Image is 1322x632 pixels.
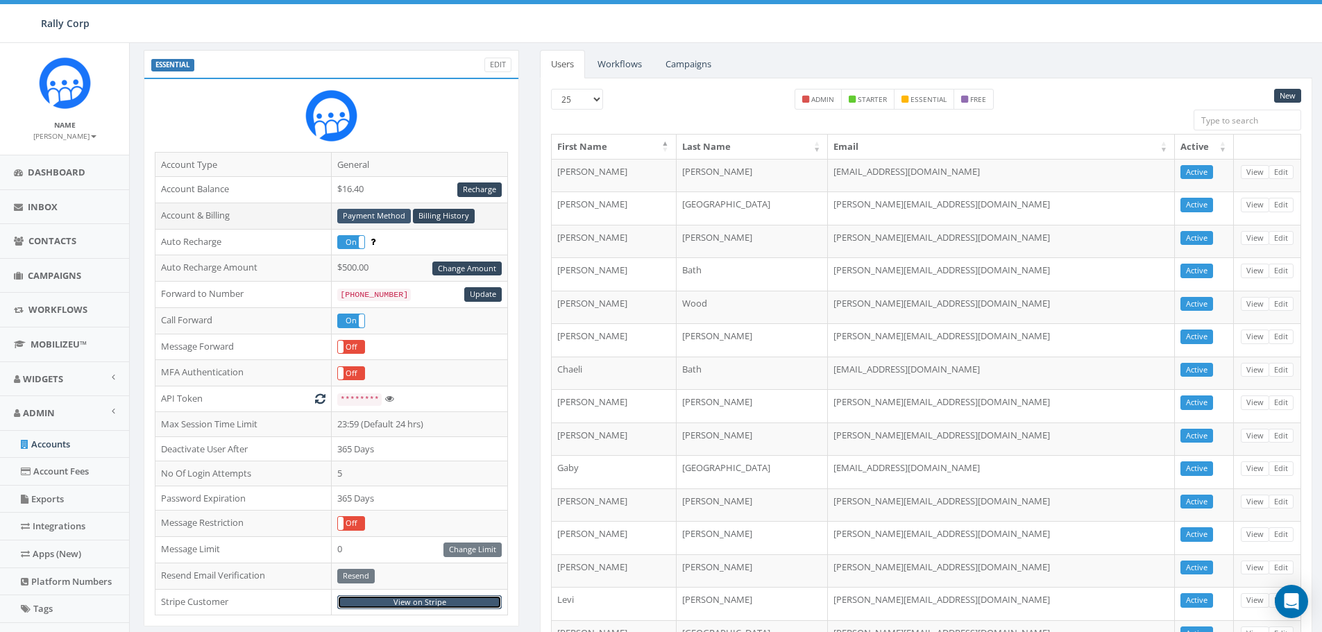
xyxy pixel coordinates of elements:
td: [EMAIL_ADDRESS][DOMAIN_NAME] [828,159,1175,192]
a: Edit [1269,264,1294,278]
i: Generate New Token [315,394,325,403]
a: Recharge [457,182,502,197]
a: Campaigns [654,50,722,78]
a: Payment Method [337,209,411,223]
td: [PERSON_NAME] [552,488,676,522]
small: [PERSON_NAME] [33,131,96,141]
div: OnOff [337,235,365,250]
a: Edit [1269,527,1294,542]
td: Account Balance [155,177,332,203]
td: [PERSON_NAME] [552,521,676,554]
a: Edit [1269,231,1294,246]
td: [PERSON_NAME] [677,323,829,357]
a: View [1241,231,1269,246]
img: Icon_1.png [39,57,91,109]
td: [PERSON_NAME][EMAIL_ADDRESS][DOMAIN_NAME] [828,323,1175,357]
td: Account Type [155,152,332,177]
a: Billing History [413,209,475,223]
label: On [338,236,364,249]
div: OnOff [337,314,365,328]
td: $16.40 [332,177,508,203]
input: Type to search [1194,110,1301,130]
td: Resend Email Verification [155,563,332,589]
a: New [1274,89,1301,103]
a: View [1241,527,1269,542]
a: Edit [1269,495,1294,509]
td: [PERSON_NAME][EMAIL_ADDRESS][DOMAIN_NAME] [828,422,1175,456]
td: [GEOGRAPHIC_DATA] [677,455,829,488]
a: Active [1180,429,1213,443]
td: Wood [677,291,829,324]
a: Active [1180,165,1213,180]
label: Off [338,517,364,530]
th: Last Name: activate to sort column ascending [677,135,829,159]
td: 23:59 (Default 24 hrs) [332,411,508,436]
td: [PERSON_NAME] [677,488,829,522]
td: Password Expiration [155,486,332,511]
a: View [1241,330,1269,344]
td: Message Restriction [155,511,332,537]
a: Edit [484,58,511,72]
span: Enable to prevent campaign failure. [371,235,375,248]
label: On [338,314,364,327]
span: Workflows [28,303,87,316]
a: Active [1180,395,1213,410]
th: Email: activate to sort column ascending [828,135,1175,159]
td: Gaby [552,455,676,488]
div: OnOff [337,366,365,381]
a: Edit [1269,395,1294,410]
div: Open Intercom Messenger [1275,585,1308,618]
td: [EMAIL_ADDRESS][DOMAIN_NAME] [828,455,1175,488]
td: 0 [332,536,508,563]
td: [PERSON_NAME] [552,225,676,258]
td: Bath [677,257,829,291]
a: View [1241,198,1269,212]
span: Contacts [28,234,76,247]
td: [PERSON_NAME] [677,422,829,456]
a: Active [1180,363,1213,377]
td: Chaeli [552,357,676,390]
a: Edit [1269,330,1294,344]
span: Widgets [23,373,63,385]
td: [PERSON_NAME][EMAIL_ADDRESS][DOMAIN_NAME] [828,521,1175,554]
td: Stripe Customer [155,589,332,615]
td: Levi [552,587,676,620]
a: Change Amount [432,262,502,276]
td: 365 Days [332,436,508,461]
a: View [1241,165,1269,180]
span: Rally Corp [41,17,90,30]
a: Update [464,287,502,302]
a: View [1241,561,1269,575]
span: Admin [23,407,55,419]
a: Active [1180,297,1213,311]
small: Name [54,120,76,130]
td: [GEOGRAPHIC_DATA] [677,191,829,225]
td: [PERSON_NAME] [677,225,829,258]
span: MobilizeU™ [31,338,87,350]
td: [PERSON_NAME] [552,191,676,225]
td: [PERSON_NAME] [552,323,676,357]
td: [PERSON_NAME] [552,291,676,324]
a: Edit [1269,429,1294,443]
td: $500.00 [332,255,508,282]
td: [PERSON_NAME][EMAIL_ADDRESS][DOMAIN_NAME] [828,257,1175,291]
a: Edit [1269,561,1294,575]
label: Off [338,341,364,354]
a: Edit [1269,165,1294,180]
small: essential [910,94,947,104]
td: [PERSON_NAME][EMAIL_ADDRESS][DOMAIN_NAME] [828,587,1175,620]
a: View [1241,297,1269,311]
label: Off [338,367,364,380]
a: Workflows [586,50,653,78]
td: Call Forward [155,307,332,334]
td: Bath [677,357,829,390]
span: Inbox [28,200,58,213]
td: 365 Days [332,486,508,511]
label: ESSENTIAL [151,59,194,71]
a: Active [1180,330,1213,344]
a: Active [1180,561,1213,575]
small: free [970,94,986,104]
td: [PERSON_NAME] [552,257,676,291]
td: [PERSON_NAME][EMAIL_ADDRESS][DOMAIN_NAME] [828,291,1175,324]
a: Edit [1269,198,1294,212]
